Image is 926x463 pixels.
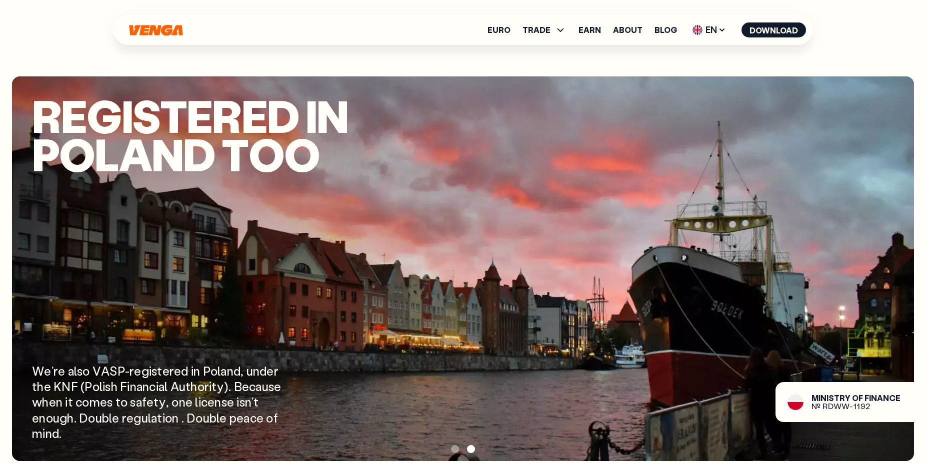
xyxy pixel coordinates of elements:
span: , [240,363,243,379]
span: e [146,394,153,410]
span: n [56,394,62,410]
span: i [236,394,239,410]
span: g [86,96,121,135]
span: g [133,410,141,426]
span: n [39,410,45,426]
span: p [229,410,236,426]
span: a [158,379,164,394]
span: a [151,410,157,426]
span: . [228,379,231,394]
span: g [141,363,149,379]
span: e [256,410,263,426]
span: i [191,363,193,379]
span: e [274,379,281,394]
span: o [248,135,284,173]
span: P [203,363,210,379]
span: i [869,394,871,402]
span: W [841,402,849,410]
span: e [186,96,212,135]
span: f [142,394,146,410]
span: e [174,363,181,379]
span: i [156,379,158,394]
span: l [148,410,151,426]
span: u [141,410,148,426]
span: o [120,394,127,410]
span: c [75,394,82,410]
span: c [201,394,207,410]
span: W [833,402,841,410]
span: o [852,394,858,402]
a: Blog [654,26,677,34]
span: i [198,394,201,410]
span: N [61,379,70,394]
a: Earn [578,26,601,34]
span: t [834,394,839,402]
span: o [195,410,202,426]
span: t [153,394,158,410]
span: ( [80,379,84,394]
span: o [46,410,53,426]
img: poland [12,76,914,461]
span: 9 [860,402,865,410]
span: c [149,379,155,394]
span: e [32,410,39,426]
span: l [99,379,102,394]
span: t [160,96,186,135]
span: t [68,394,73,410]
span: e [185,394,192,410]
img: flag-uk [692,25,702,35]
span: e [58,363,65,379]
span: e [241,96,267,135]
span: d [52,426,59,441]
span: № [811,402,821,410]
span: n [179,394,185,410]
span: g [59,410,67,426]
span: h [67,410,73,426]
span: f [273,410,278,426]
span: a [136,379,142,394]
span: o [171,394,178,410]
span: s [107,394,112,410]
span: t [32,379,37,394]
span: B [234,379,242,394]
span: M [811,394,818,402]
span: s [828,394,834,402]
span: l [109,410,112,426]
span: W [32,363,44,379]
span: c [250,410,256,426]
span: l [195,394,198,410]
span: r [129,363,134,379]
span: e [112,410,119,426]
span: t [221,135,248,173]
span: D [79,410,88,426]
span: K [53,379,61,394]
span: R [822,402,827,410]
span: e [236,410,243,426]
span: o [88,410,95,426]
span: a [68,363,74,379]
span: l [216,410,219,426]
span: A [101,363,109,379]
span: u [262,379,268,394]
span: t [157,363,162,379]
span: o [266,410,273,426]
span: n [316,96,348,135]
span: t [185,379,190,394]
span: u [179,379,185,394]
span: t [253,394,258,410]
span: h [190,379,197,394]
span: d [181,363,188,379]
span: b [209,410,216,426]
span: r [122,410,126,426]
span: o [59,135,94,173]
span: h [37,379,43,394]
img: flag-pl [787,394,803,410]
span: e [207,394,214,410]
span: i [121,96,132,135]
span: a [136,394,142,410]
span: d [233,363,240,379]
span: a [877,394,883,402]
span: EN [689,22,729,38]
span: n [227,363,233,379]
span: u [53,410,59,426]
